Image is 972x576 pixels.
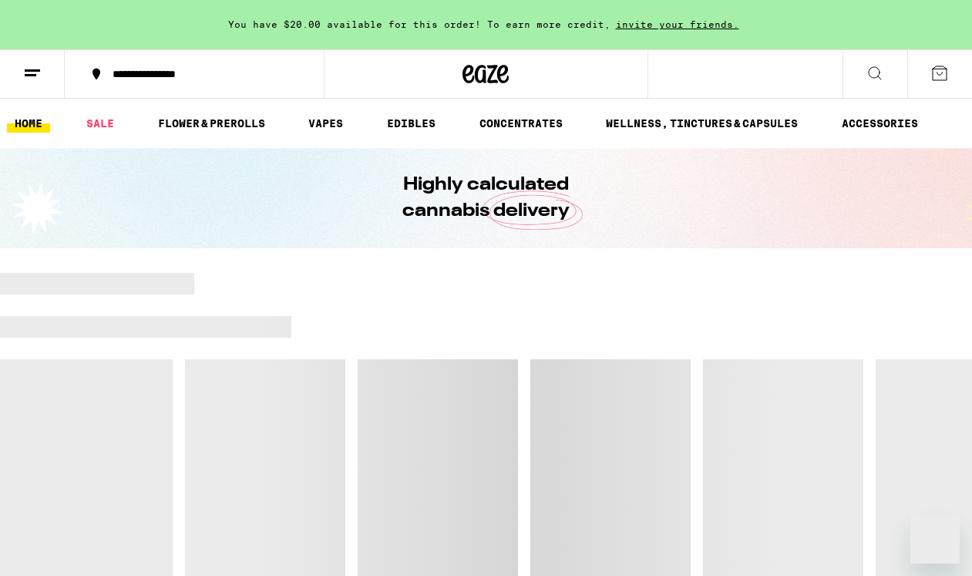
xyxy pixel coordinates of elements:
span: invite your friends. [610,19,745,29]
iframe: Button to launch messaging window [910,514,960,564]
a: HOME [7,114,50,133]
a: WELLNESS, TINCTURES & CAPSULES [598,114,806,133]
a: VAPES [301,114,351,133]
a: SALE [79,114,122,133]
a: CONCENTRATES [472,114,570,133]
a: EDIBLES [379,114,443,133]
span: You have $20.00 available for this order! To earn more credit, [228,19,610,29]
a: FLOWER & PREROLLS [150,114,273,133]
h1: Highly calculated cannabis delivery [359,172,614,224]
a: ACCESSORIES [834,114,926,133]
